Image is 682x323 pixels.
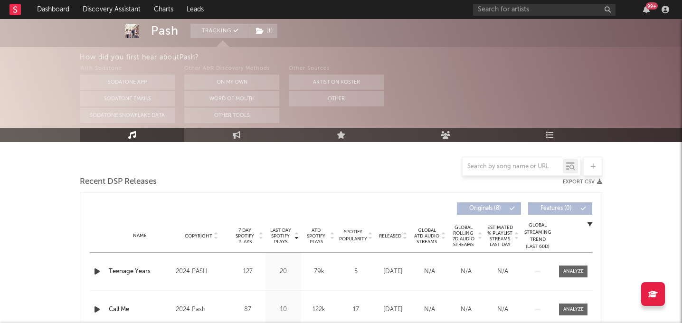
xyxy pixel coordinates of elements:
div: 87 [232,305,263,314]
div: N/A [450,305,482,314]
div: N/A [487,305,519,314]
button: On My Own [184,75,279,90]
span: Estimated % Playlist Streams Last Day [487,225,513,247]
span: Global ATD Audio Streams [414,228,440,245]
div: 99 + [646,2,658,9]
span: Recent DSP Releases [80,176,157,188]
div: 127 [232,267,263,276]
span: Released [379,233,401,239]
div: Global Streaming Trend (Last 60D) [523,222,552,250]
input: Search for artists [473,4,616,16]
div: [DATE] [377,305,409,314]
div: 122k [303,305,334,314]
button: Originals(8) [457,202,521,215]
button: Tracking [190,24,250,38]
button: Sodatone Emails [80,91,175,106]
div: 2024 PASH [176,266,227,277]
a: Teenage Years [109,267,171,276]
button: Export CSV [563,179,602,185]
button: Other [289,91,384,106]
span: Global Rolling 7D Audio Streams [450,225,476,247]
button: Sodatone App [80,75,175,90]
span: 7 Day Spotify Plays [232,228,257,245]
button: Other Tools [184,108,279,123]
button: Word Of Mouth [184,91,279,106]
span: Originals ( 8 ) [463,206,507,211]
button: 99+ [643,6,650,13]
span: Features ( 0 ) [534,206,578,211]
div: 5 [339,267,372,276]
span: ATD Spotify Plays [303,228,329,245]
button: Sodatone Snowflake Data [80,108,175,123]
span: ( 1 ) [250,24,278,38]
div: N/A [414,305,445,314]
a: Call Me [109,305,171,314]
button: Features(0) [528,202,592,215]
div: How did you first hear about Pash ? [80,52,682,63]
div: Name [109,232,171,239]
div: 79k [303,267,334,276]
div: 2024 Pash [176,304,227,315]
div: Pash [151,24,179,38]
div: N/A [487,267,519,276]
span: Last Day Spotify Plays [268,228,293,245]
div: With Sodatone [80,63,175,75]
div: [DATE] [377,267,409,276]
input: Search by song name or URL [463,163,563,171]
div: Other A&R Discovery Methods [184,63,279,75]
div: 20 [268,267,299,276]
span: Copyright [185,233,212,239]
div: N/A [414,267,445,276]
button: (1) [250,24,277,38]
button: Artist on Roster [289,75,384,90]
div: Other Sources [289,63,384,75]
div: 17 [339,305,372,314]
div: N/A [450,267,482,276]
span: Spotify Popularity [339,228,367,243]
div: 10 [268,305,299,314]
